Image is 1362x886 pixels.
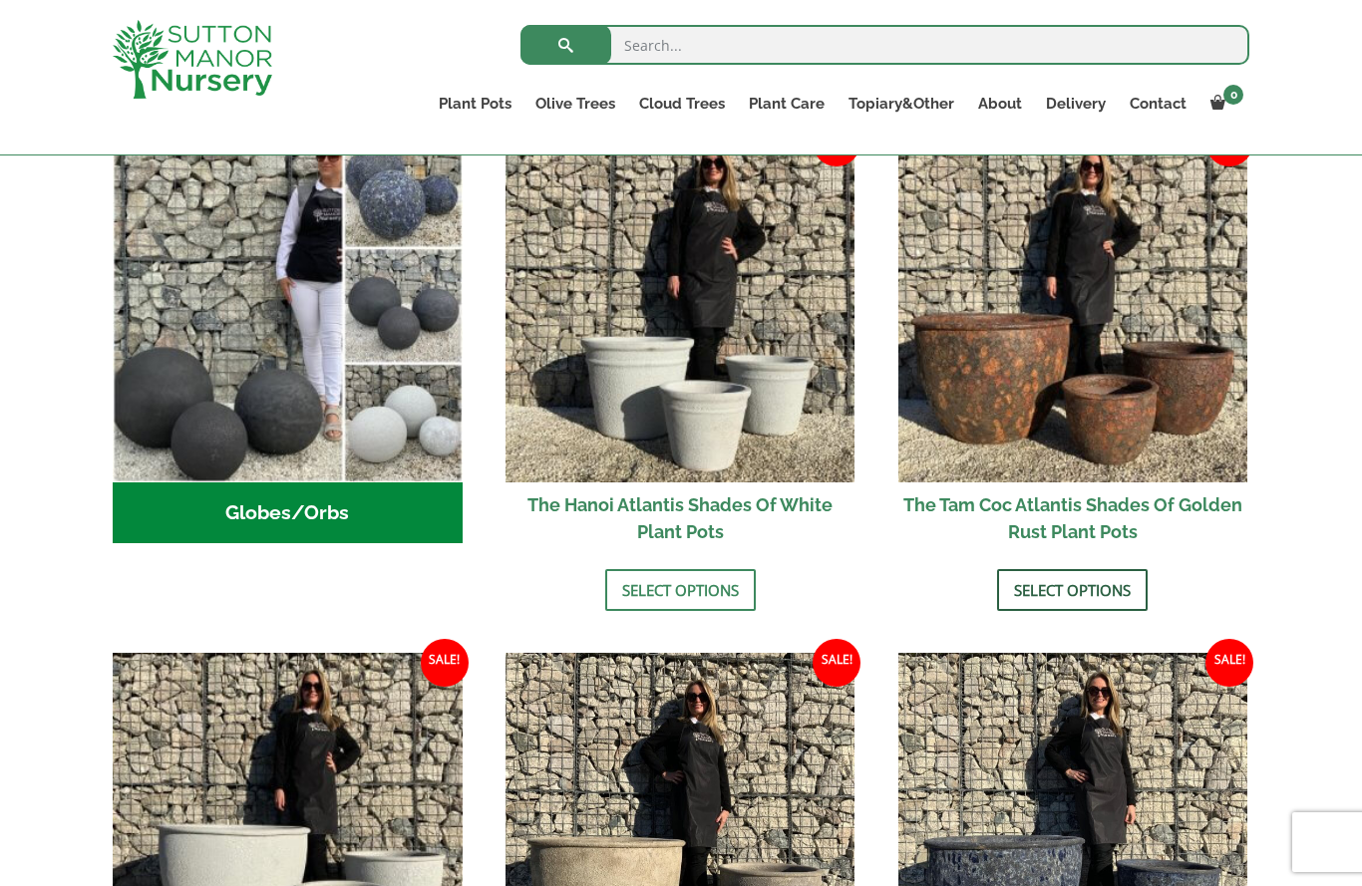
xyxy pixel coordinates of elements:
[1034,90,1118,118] a: Delivery
[427,90,523,118] a: Plant Pots
[627,90,737,118] a: Cloud Trees
[421,639,469,687] span: Sale!
[1118,90,1198,118] a: Contact
[605,569,756,611] a: Select options for “The Hanoi Atlantis Shades Of White Plant Pots”
[1198,90,1249,118] a: 0
[813,639,860,687] span: Sale!
[506,482,855,554] h2: The Hanoi Atlantis Shades Of White Plant Pots
[523,90,627,118] a: Olive Trees
[506,133,855,482] img: The Hanoi Atlantis Shades Of White Plant Pots
[898,133,1248,482] img: The Tam Coc Atlantis Shades Of Golden Rust Plant Pots
[113,133,463,543] a: Visit product category Globes/Orbs
[898,482,1248,554] h2: The Tam Coc Atlantis Shades Of Golden Rust Plant Pots
[1205,639,1253,687] span: Sale!
[997,569,1148,611] a: Select options for “The Tam Coc Atlantis Shades Of Golden Rust Plant Pots”
[737,90,837,118] a: Plant Care
[113,133,463,482] img: Globes/Orbs
[837,90,966,118] a: Topiary&Other
[966,90,1034,118] a: About
[506,133,855,554] a: Sale! The Hanoi Atlantis Shades Of White Plant Pots
[1223,85,1243,105] span: 0
[898,133,1248,554] a: Sale! The Tam Coc Atlantis Shades Of Golden Rust Plant Pots
[113,482,463,544] h2: Globes/Orbs
[520,25,1249,65] input: Search...
[113,20,272,99] img: logo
